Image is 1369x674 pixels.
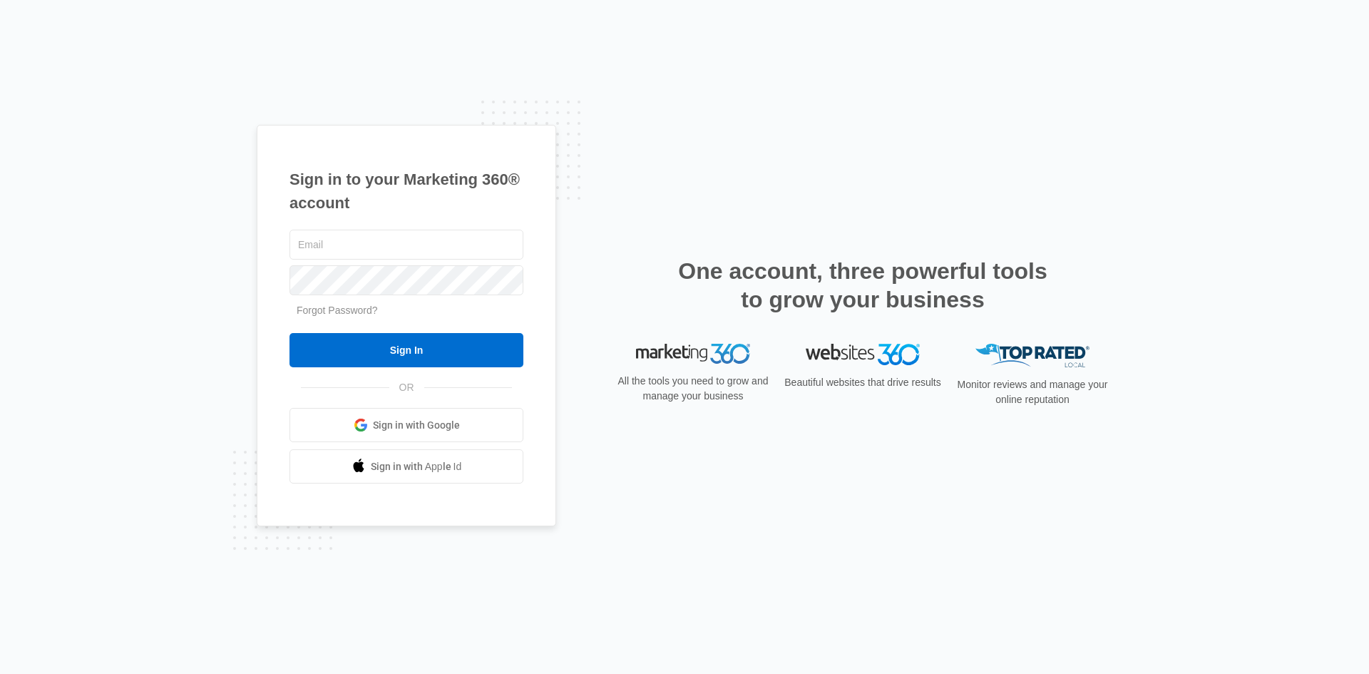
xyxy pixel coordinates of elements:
[389,380,424,395] span: OR
[953,377,1112,407] p: Monitor reviews and manage your online reputation
[371,459,462,474] span: Sign in with Apple Id
[783,375,943,390] p: Beautiful websites that drive results
[636,344,750,364] img: Marketing 360
[975,344,1089,367] img: Top Rated Local
[289,449,523,484] a: Sign in with Apple Id
[289,168,523,215] h1: Sign in to your Marketing 360® account
[289,333,523,367] input: Sign In
[289,230,523,260] input: Email
[806,344,920,364] img: Websites 360
[373,418,460,433] span: Sign in with Google
[289,408,523,442] a: Sign in with Google
[297,305,378,316] a: Forgot Password?
[674,257,1052,314] h2: One account, three powerful tools to grow your business
[613,374,773,404] p: All the tools you need to grow and manage your business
